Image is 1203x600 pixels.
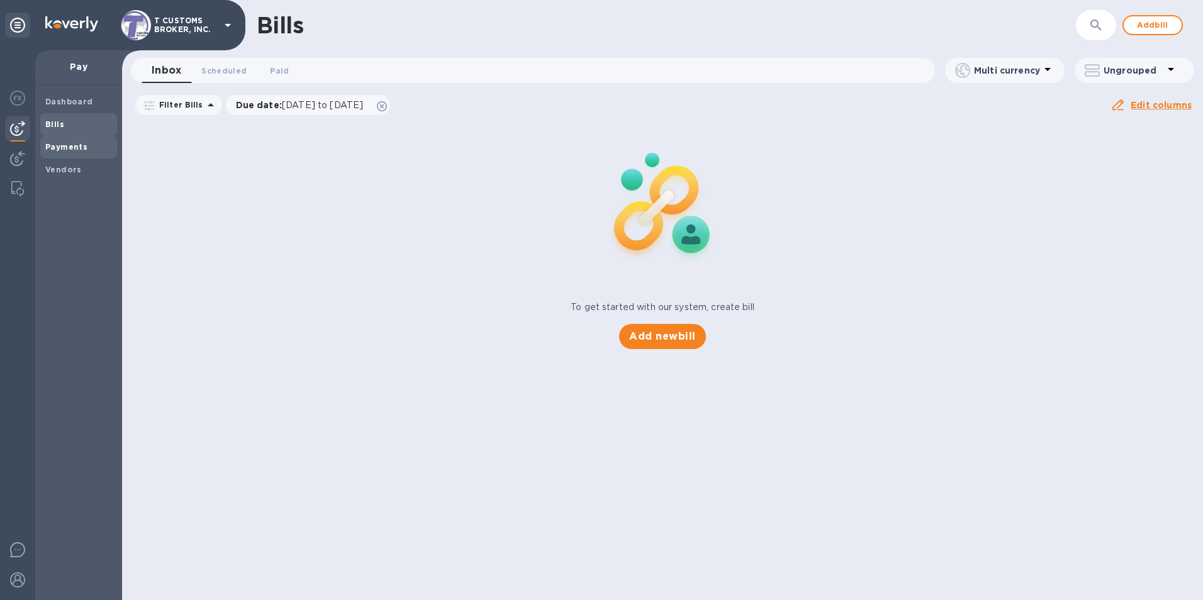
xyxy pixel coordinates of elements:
span: Paid [270,64,289,77]
button: Add newbill [619,324,705,349]
u: Edit columns [1131,100,1192,110]
b: Dashboard [45,97,93,106]
button: Addbill [1122,15,1183,35]
p: Ungrouped [1104,64,1163,77]
b: Bills [45,119,64,129]
p: Multi currency [974,64,1040,77]
b: Payments [45,142,87,152]
p: Filter Bills [154,99,203,110]
span: Inbox [152,62,181,79]
p: Pay [45,60,112,73]
span: Add new bill [629,329,695,344]
div: Due date:[DATE] to [DATE] [226,95,391,115]
b: Vendors [45,165,82,174]
p: T CUSTOMS BROKER, INC. [154,16,217,34]
span: Scheduled [201,64,247,77]
h1: Bills [257,12,303,38]
img: Logo [45,16,98,31]
span: [DATE] to [DATE] [282,100,363,110]
span: Add bill [1134,18,1172,33]
p: Due date : [236,99,370,111]
div: Unpin categories [5,13,30,38]
img: Foreign exchange [10,91,25,106]
p: To get started with our system, create bill [571,301,754,314]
